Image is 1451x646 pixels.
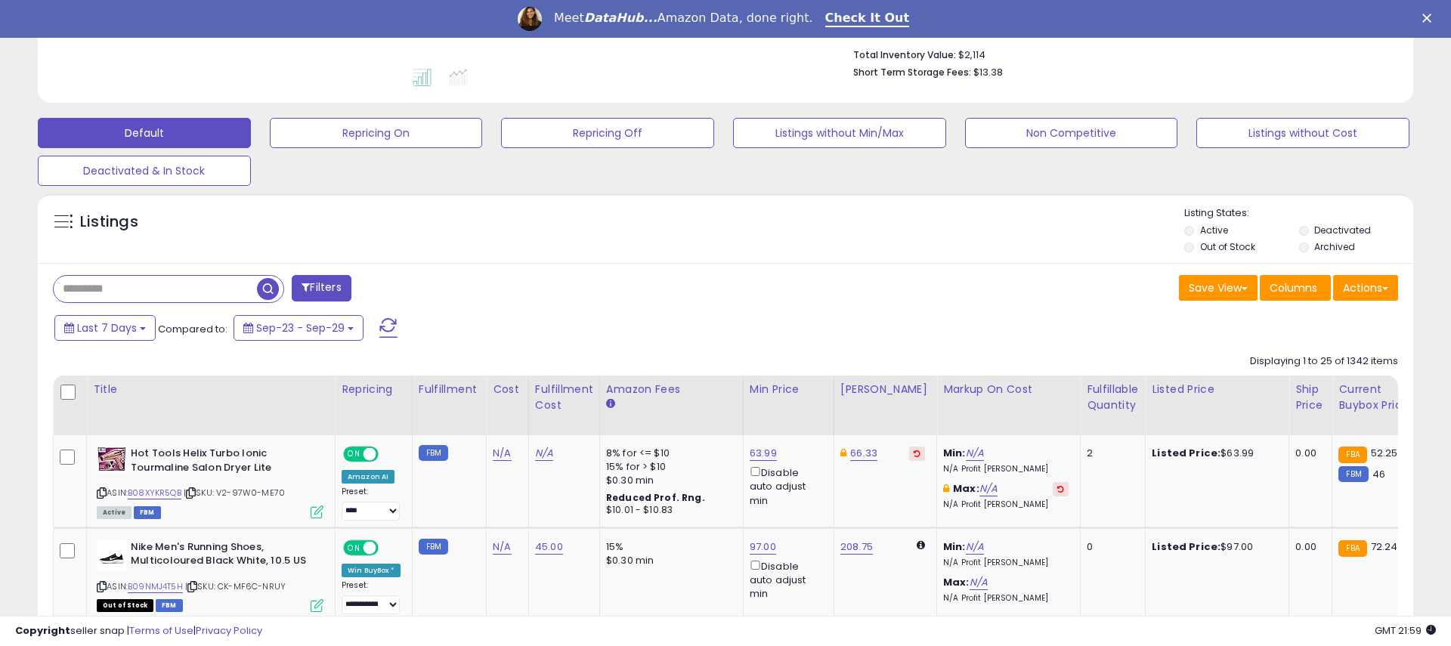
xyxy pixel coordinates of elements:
[554,11,813,26] div: Meet Amazon Data, done right.
[1371,539,1398,554] span: 72.24
[1338,382,1416,413] div: Current Buybox Price
[1087,540,1134,554] div: 0
[1314,224,1371,236] label: Deactivated
[419,539,448,555] small: FBM
[1338,540,1366,557] small: FBA
[606,504,732,517] div: $10.01 - $10.83
[943,382,1074,397] div: Markup on Cost
[1333,275,1398,301] button: Actions
[376,541,401,554] span: OFF
[80,212,138,233] h5: Listings
[518,7,542,31] img: Profile image for Georgie
[943,593,1069,604] p: N/A Profit [PERSON_NAME]
[840,382,930,397] div: [PERSON_NAME]
[1338,447,1366,463] small: FBA
[953,481,979,496] b: Max:
[535,446,553,461] a: N/A
[54,315,156,341] button: Last 7 Days
[493,382,522,397] div: Cost
[342,382,406,397] div: Repricing
[973,65,1003,79] span: $13.38
[38,156,251,186] button: Deactivated & In Stock
[97,447,323,517] div: ASIN:
[1295,540,1320,554] div: 0.00
[943,446,966,460] b: Min:
[97,506,131,519] span: All listings currently available for purchase on Amazon
[1152,446,1221,460] b: Listed Price:
[606,554,732,567] div: $0.30 min
[1152,539,1221,554] b: Listed Price:
[342,564,401,577] div: Win BuyBox *
[606,491,705,504] b: Reduced Prof. Rng.
[1250,354,1398,369] div: Displaying 1 to 25 of 1342 items
[158,322,227,336] span: Compared to:
[943,558,1069,568] p: N/A Profit [PERSON_NAME]
[1260,275,1331,301] button: Columns
[196,623,262,638] a: Privacy Policy
[345,448,364,461] span: ON
[342,487,401,521] div: Preset:
[606,447,732,460] div: 8% for <= $10
[270,118,483,148] button: Repricing On
[1422,14,1437,23] div: Close
[376,448,401,461] span: OFF
[1087,382,1139,413] div: Fulfillable Quantity
[419,445,448,461] small: FBM
[1372,467,1385,481] span: 46
[97,447,127,472] img: 51rGLfmpbbL._SL40_.jpg
[129,623,193,638] a: Terms of Use
[342,580,401,614] div: Preset:
[853,45,1387,63] li: $2,114
[750,382,828,397] div: Min Price
[1314,240,1355,253] label: Archived
[966,539,984,555] a: N/A
[134,506,161,519] span: FBM
[825,11,910,27] a: Check It Out
[501,118,714,148] button: Repricing Off
[128,580,183,593] a: B09NMJ4T5H
[606,540,732,554] div: 15%
[850,446,877,461] a: 66.33
[128,487,181,499] a: B08XYKR5QB
[1375,623,1436,638] span: 2025-10-7 21:59 GMT
[1152,447,1277,460] div: $63.99
[1338,466,1368,482] small: FBM
[750,464,822,508] div: Disable auto adjust min
[606,474,732,487] div: $0.30 min
[750,539,776,555] a: 97.00
[606,382,737,397] div: Amazon Fees
[966,446,984,461] a: N/A
[97,540,127,570] img: 31pPeI-XYYL._SL40_.jpg
[943,464,1069,474] p: N/A Profit [PERSON_NAME]
[1200,224,1228,236] label: Active
[342,470,394,484] div: Amazon AI
[965,118,1178,148] button: Non Competitive
[256,320,345,335] span: Sep-23 - Sep-29
[584,11,657,25] i: DataHub...
[535,539,563,555] a: 45.00
[1184,206,1412,221] p: Listing States:
[979,481,998,496] a: N/A
[184,487,285,499] span: | SKU: V2-97W0-ME70
[493,539,511,555] a: N/A
[606,397,615,411] small: Amazon Fees.
[1152,382,1282,397] div: Listed Price
[97,540,323,610] div: ASIN:
[1196,118,1409,148] button: Listings without Cost
[840,539,873,555] a: 208.75
[1152,540,1277,554] div: $97.00
[1295,382,1326,413] div: Ship Price
[1200,240,1255,253] label: Out of Stock
[750,558,822,601] div: Disable auto adjust min
[156,599,183,612] span: FBM
[185,580,286,592] span: | SKU: CK-MF6C-NRUY
[1270,280,1317,295] span: Columns
[853,66,971,79] b: Short Term Storage Fees:
[131,540,314,572] b: Nike Men's Running Shoes, Multicoloured Black White, 10.5 US
[750,446,777,461] a: 63.99
[292,275,351,301] button: Filters
[131,447,314,478] b: Hot Tools Helix Turbo Ionic Tourmaline Salon Dryer Lite
[77,320,137,335] span: Last 7 Days
[345,541,364,554] span: ON
[97,599,153,612] span: All listings that are currently out of stock and unavailable for purchase on Amazon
